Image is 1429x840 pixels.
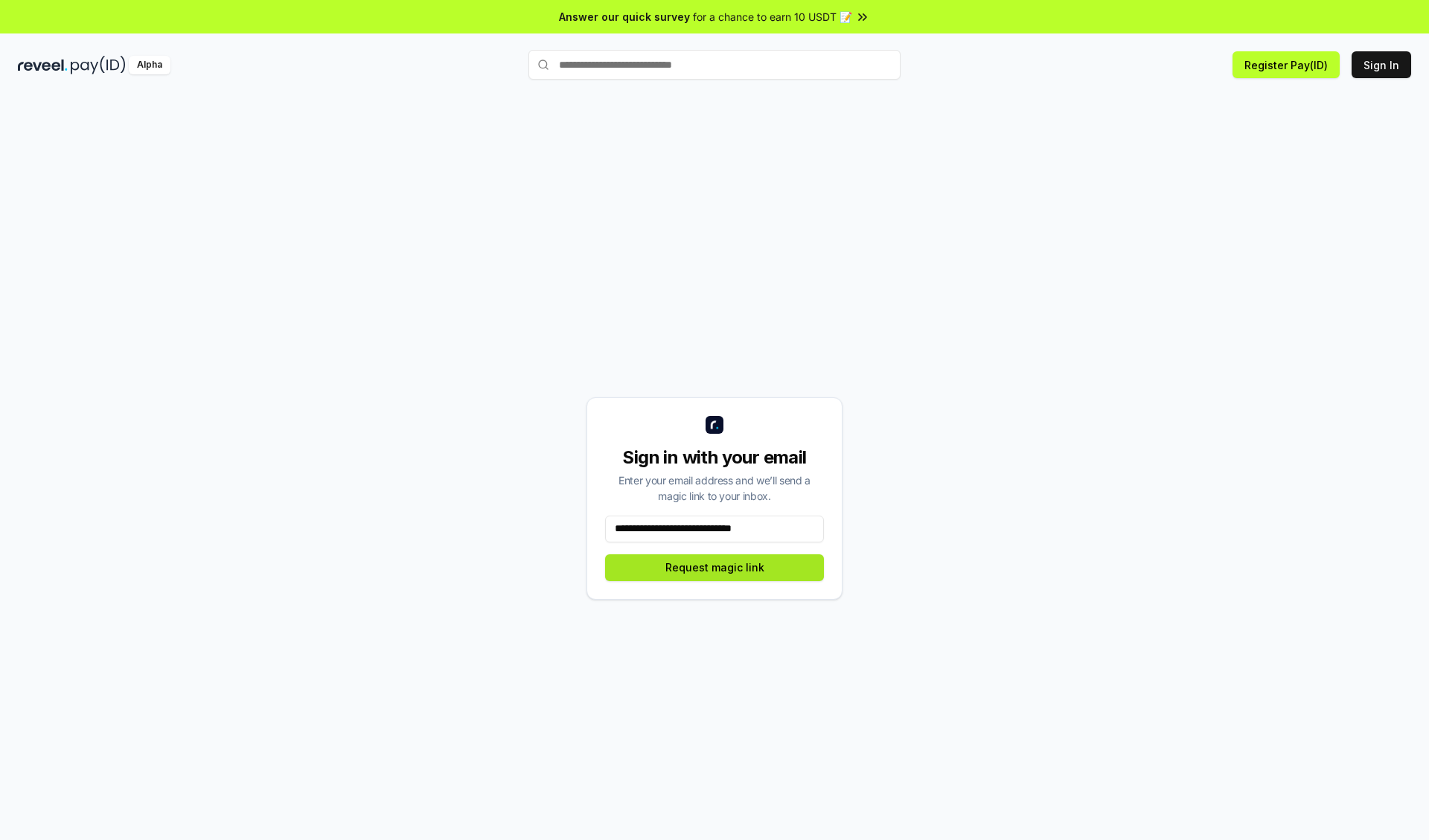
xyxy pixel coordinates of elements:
span: for a chance to earn 10 USDT 📝 [693,9,852,25]
span: Answer our quick survey [559,9,690,25]
div: Sign in with your email [605,446,824,469]
img: pay_id [71,56,126,74]
img: logo_small [706,416,723,434]
img: reveel_dark [18,56,68,74]
button: Sign In [1352,51,1411,78]
button: Register Pay(ID) [1233,51,1340,78]
div: Enter your email address and we’ll send a magic link to your inbox. [605,472,824,504]
div: Alpha [129,56,170,74]
button: Request magic link [605,554,824,581]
